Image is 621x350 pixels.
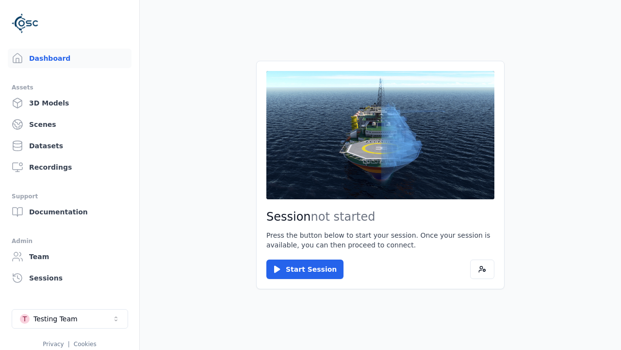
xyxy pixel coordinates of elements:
a: Scenes [8,115,131,134]
div: Admin [12,235,128,247]
span: not started [311,210,376,224]
a: Documentation [8,202,131,222]
div: T [20,314,30,324]
div: Support [12,191,128,202]
a: Sessions [8,268,131,288]
p: Press the button below to start your session. Once your session is available, you can then procee... [266,230,494,250]
a: Dashboard [8,49,131,68]
img: Logo [12,10,39,37]
a: Recordings [8,157,131,177]
button: Select a workspace [12,309,128,329]
div: Testing Team [33,314,78,324]
div: Assets [12,82,128,93]
button: Start Session [266,260,343,279]
a: Cookies [74,341,97,348]
a: Datasets [8,136,131,156]
a: Privacy [43,341,64,348]
a: Team [8,247,131,266]
span: | [68,341,70,348]
a: 3D Models [8,93,131,113]
h2: Session [266,209,494,225]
